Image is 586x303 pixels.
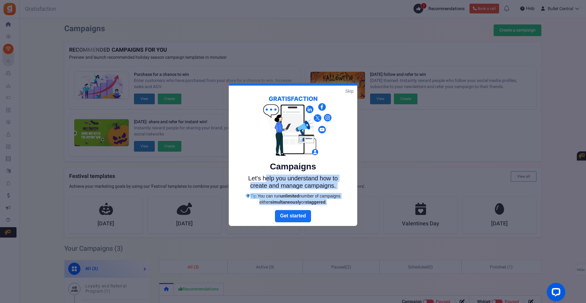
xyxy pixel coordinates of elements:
[280,194,299,198] strong: unlimited
[275,210,311,222] a: Next
[305,200,325,205] strong: staggered
[243,193,343,205] div: Tip:
[243,175,343,189] p: Let's help you understand how to create and manage campaigns.
[270,200,301,205] strong: simultaneously
[345,88,354,94] a: Skip
[258,194,340,205] span: You can run number of campaigns either or .
[243,162,343,172] h5: Campaigns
